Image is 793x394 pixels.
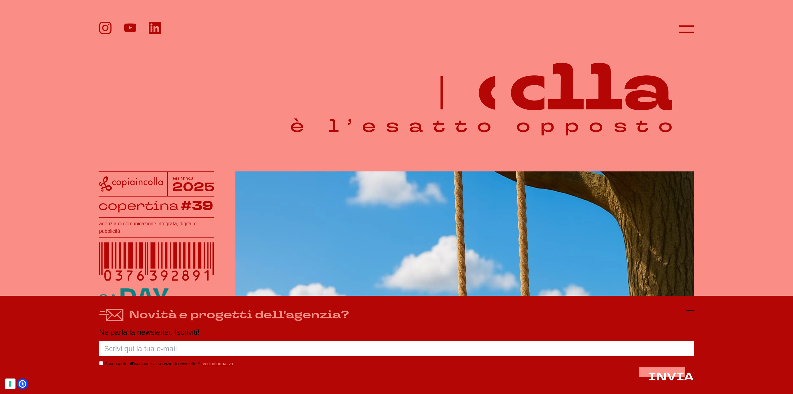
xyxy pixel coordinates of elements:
[172,179,214,195] tspan: 2025
[648,370,694,384] span: INVIA
[99,198,178,214] tspan: copertina
[201,361,234,366] span: ( )
[648,371,694,383] button: INVIA
[181,197,213,215] tspan: #39
[129,307,349,323] h4: Novità e progetti dell'agenzia?
[203,361,233,366] a: vedi informativa
[105,361,200,366] label: Acconsento all’iscrizione al servizio di newsletter*
[19,380,26,388] a: Open Accessibility Menu
[99,328,694,336] p: Ne parla la newsletter. Iscriviti!
[99,341,694,356] input: Scrivi qui la tua e-mail
[172,173,193,182] tspan: anno
[5,379,15,389] button: Le tue preferenze relative al consenso per le tecnologie di tracciamento
[99,220,214,235] h1: agenzia di comunicazione integrata, digital e pubblicità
